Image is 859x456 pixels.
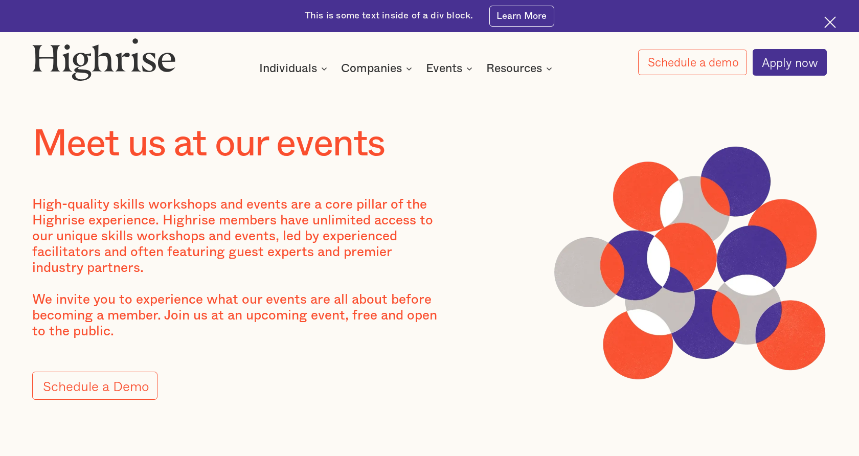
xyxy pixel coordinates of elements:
[753,49,827,75] a: Apply now
[426,62,462,75] div: Events
[341,62,402,75] div: Companies
[486,62,555,75] div: Resources
[32,372,157,400] a: Schedule a Demo
[341,62,415,75] div: Companies
[486,62,542,75] div: Resources
[259,62,330,75] div: Individuals
[638,50,747,76] a: Schedule a demo
[824,16,836,28] img: Cross icon
[32,38,176,81] img: Highrise logo
[32,197,444,339] div: High-quality skills workshops and events are a core pillar of the Highrise experience. Highrise m...
[489,6,554,26] a: Learn More
[32,124,385,165] h1: Meet us at our events
[259,62,317,75] div: Individuals
[305,10,473,22] div: This is some text inside of a div block.
[426,62,476,75] div: Events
